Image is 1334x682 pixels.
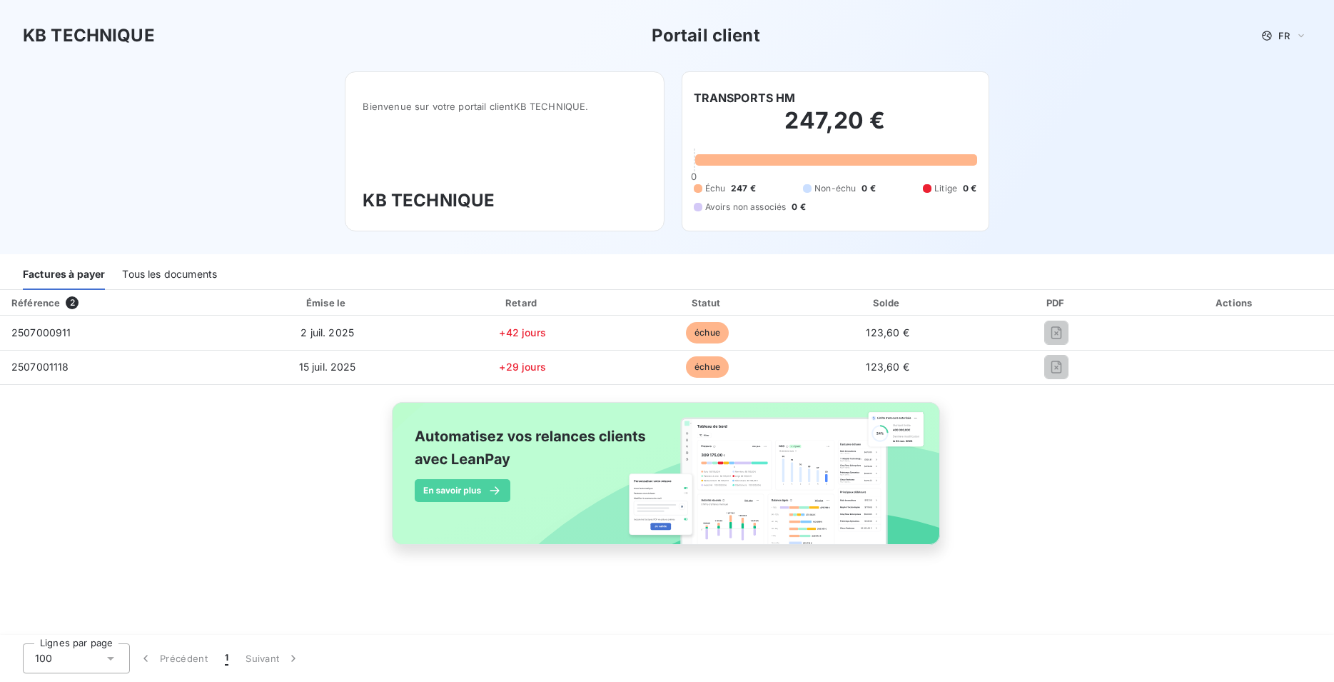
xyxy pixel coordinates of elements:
div: Solde [802,296,974,310]
h3: KB TECHNIQUE [23,23,155,49]
span: Non-échu [814,182,856,195]
span: 2 juil. 2025 [300,326,354,339]
h3: KB TECHNIQUE [363,188,646,214]
span: échue [686,356,729,378]
span: 0 € [963,182,976,195]
div: Factures à payer [23,260,105,290]
div: Retard [432,296,613,310]
span: 1 [225,651,228,666]
div: Tous les documents [122,260,217,290]
span: échue [686,322,729,343]
div: Statut [619,296,796,310]
span: FR [1278,30,1290,41]
h2: 247,20 € [694,106,977,149]
span: Litige [934,182,957,195]
span: 247 € [731,182,756,195]
div: Référence [11,297,60,309]
span: Avoirs non associés [705,201,787,214]
span: 100 [35,651,52,666]
span: +42 jours [499,326,545,339]
img: banner [379,393,956,569]
span: 2 [66,296,79,309]
span: 15 juil. 2025 [299,361,356,373]
span: Échu [705,182,726,195]
span: 123,60 € [866,326,909,339]
span: 2507001118 [11,361,69,373]
span: 123,60 € [866,361,909,373]
div: Émise le [228,296,426,310]
span: 2507000911 [11,326,71,339]
button: 1 [216,643,237,673]
span: +29 jours [499,361,545,373]
button: Précédent [130,643,216,673]
h6: TRANSPORTS HM [694,89,796,106]
div: Actions [1139,296,1331,310]
span: Bienvenue sur votre portail client KB TECHNIQUE . [363,101,646,112]
div: PDF [979,296,1133,310]
h3: Portail client [652,23,760,49]
span: 0 € [861,182,875,195]
button: Suivant [237,643,309,673]
span: 0 [691,171,697,182]
span: 0 € [792,201,805,214]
